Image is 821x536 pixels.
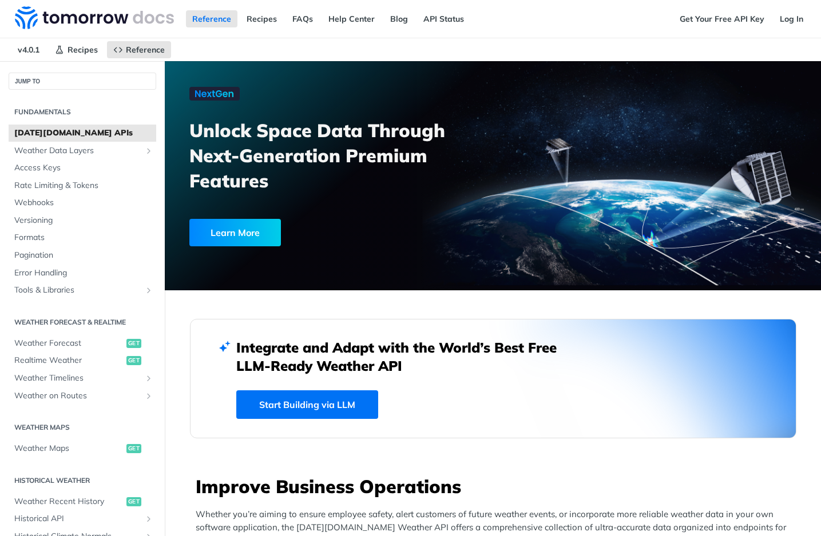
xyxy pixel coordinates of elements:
[9,475,156,486] h2: Historical Weather
[14,162,153,174] span: Access Keys
[9,370,156,387] a: Weather TimelinesShow subpages for Weather Timelines
[14,180,153,191] span: Rate Limiting & Tokens
[126,497,141,506] span: get
[9,73,156,90] button: JUMP TO
[14,232,153,243] span: Formats
[196,474,796,499] h3: Improve Business Operations
[189,118,505,193] h3: Unlock Space Data Through Next-Generation Premium Features
[9,107,156,117] h2: Fundamentals
[126,339,141,348] span: get
[189,219,442,246] a: Learn More
[417,10,470,27] a: API Status
[9,212,156,229] a: Versioning
[236,338,574,375] h2: Integrate and Adapt with the World’s Best Free LLM-Ready Weather API
[144,286,153,295] button: Show subpages for Tools & Libraries
[144,146,153,155] button: Show subpages for Weather Data Layers
[14,390,141,402] span: Weather on Routes
[9,510,156,527] a: Historical APIShow subpages for Historical API
[9,422,156,433] h2: Weather Maps
[9,282,156,299] a: Tools & LibrariesShow subpages for Tools & Libraries
[189,219,281,246] div: Learn More
[68,45,98,55] span: Recipes
[384,10,414,27] a: Blog
[9,387,156,405] a: Weather on RoutesShow subpages for Weather on Routes
[774,10,810,27] a: Log In
[9,335,156,352] a: Weather Forecastget
[14,373,141,384] span: Weather Timelines
[14,127,153,139] span: [DATE][DOMAIN_NAME] APIs
[14,250,153,261] span: Pagination
[9,159,156,177] a: Access Keys
[11,41,46,58] span: v4.0.1
[236,390,378,419] a: Start Building via LLM
[144,514,153,523] button: Show subpages for Historical API
[9,493,156,510] a: Weather Recent Historyget
[322,10,381,27] a: Help Center
[14,496,124,507] span: Weather Recent History
[9,317,156,327] h2: Weather Forecast & realtime
[14,513,141,525] span: Historical API
[9,352,156,369] a: Realtime Weatherget
[14,355,124,366] span: Realtime Weather
[49,41,104,58] a: Recipes
[9,125,156,142] a: [DATE][DOMAIN_NAME] APIs
[14,338,124,349] span: Weather Forecast
[144,391,153,401] button: Show subpages for Weather on Routes
[15,6,174,29] img: Tomorrow.io Weather API Docs
[126,356,141,365] span: get
[126,444,141,453] span: get
[189,87,240,101] img: NextGen
[186,10,237,27] a: Reference
[9,194,156,211] a: Webhooks
[9,177,156,194] a: Rate Limiting & Tokens
[144,374,153,383] button: Show subpages for Weather Timelines
[126,45,165,55] span: Reference
[9,440,156,457] a: Weather Mapsget
[14,145,141,157] span: Weather Data Layers
[14,215,153,226] span: Versioning
[673,10,771,27] a: Get Your Free API Key
[9,229,156,246] a: Formats
[107,41,171,58] a: Reference
[9,142,156,159] a: Weather Data LayersShow subpages for Weather Data Layers
[9,265,156,282] a: Error Handling
[286,10,319,27] a: FAQs
[9,247,156,264] a: Pagination
[240,10,283,27] a: Recipes
[14,443,124,454] span: Weather Maps
[14,267,153,279] span: Error Handling
[14,197,153,209] span: Webhooks
[14,285,141,296] span: Tools & Libraries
